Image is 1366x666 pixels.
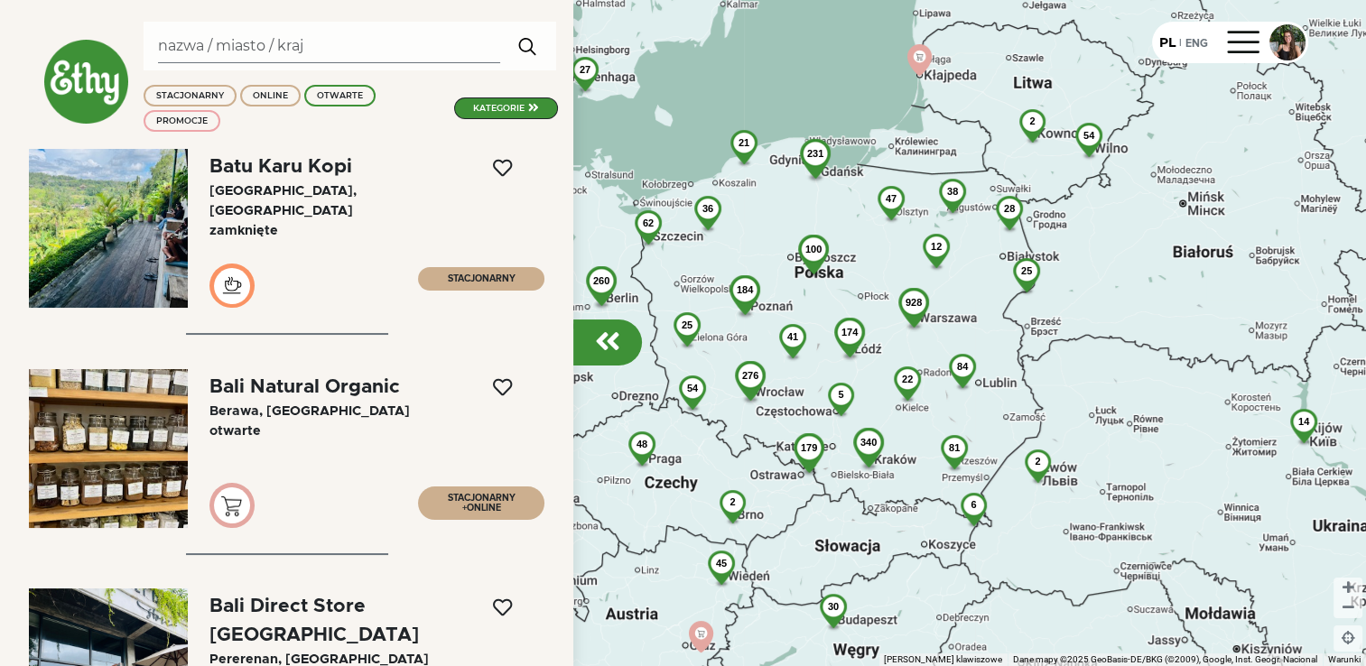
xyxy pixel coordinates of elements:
[571,266,631,325] img: 260
[741,370,757,381] span: 276
[1159,33,1176,52] div: PL
[473,102,525,115] div: kategorie
[905,297,921,308] span: 928
[579,64,590,75] span: 27
[209,652,429,666] span: Pererenan, [GEOGRAPHIC_DATA]
[884,653,1002,666] button: Skróty klawiszowe
[1020,265,1031,276] span: 25
[806,148,822,159] span: 231
[1013,654,1317,664] span: Dane mapy ©2025 GeoBasis-DE/BKG (©2009), Google, Inst. Geogr. Nacional
[1185,32,1208,52] div: ENG
[785,139,845,198] img: 231
[592,275,609,286] span: 260
[839,428,898,486] img: 340
[1176,35,1185,51] div: |
[253,89,288,102] div: ONLINE
[209,597,419,644] div: Bali Direct Store [GEOGRAPHIC_DATA]
[838,389,843,400] span: 5
[158,29,500,63] input: Search
[636,439,646,449] span: 48
[884,288,943,347] img: 928
[511,28,544,64] img: search.svg
[1029,116,1035,126] span: 2
[841,327,857,338] span: 174
[317,89,363,102] div: OTWARTE
[462,504,467,513] span: +
[1035,456,1040,467] span: 2
[1328,654,1361,664] a: Warunki (otwiera się w nowej karcie)
[786,331,797,342] span: 41
[720,361,780,420] img: 276
[1083,130,1093,141] span: 54
[946,186,957,197] span: 38
[901,374,912,384] span: 22
[804,244,821,254] span: 100
[681,319,692,330] span: 25
[948,442,959,453] span: 81
[642,217,653,228] span: 62
[209,184,357,217] span: [GEOGRAPHIC_DATA], [GEOGRAPHIC_DATA]
[784,235,843,293] img: 100
[729,496,735,507] span: 2
[209,424,261,438] span: Otwarte
[43,39,129,125] img: ethy-logo
[448,274,516,283] span: STACJONARNY
[736,284,752,295] span: 184
[930,241,941,252] span: 12
[156,89,224,102] div: STACJONARNY
[448,494,516,503] span: STACJONARNY
[860,437,876,448] span: 340
[885,193,896,204] span: 47
[1297,416,1308,427] span: 14
[971,499,976,510] span: 6
[715,558,726,569] span: 45
[820,318,879,376] img: 174
[738,137,748,148] span: 21
[827,601,838,612] span: 30
[209,157,352,176] div: Batu Karu Kopi
[956,361,967,372] span: 84
[686,383,697,393] span: 54
[715,275,775,334] img: 184
[209,377,400,396] div: Bali Natural Organic
[800,442,816,453] span: 179
[702,203,712,214] span: 36
[156,115,208,127] div: PROMOCJE
[209,224,278,237] span: zamknięte
[779,433,839,492] img: 179
[209,404,410,418] span: Berawa, [GEOGRAPHIC_DATA]
[467,504,501,513] span: ONLINE
[1003,203,1014,214] span: 28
